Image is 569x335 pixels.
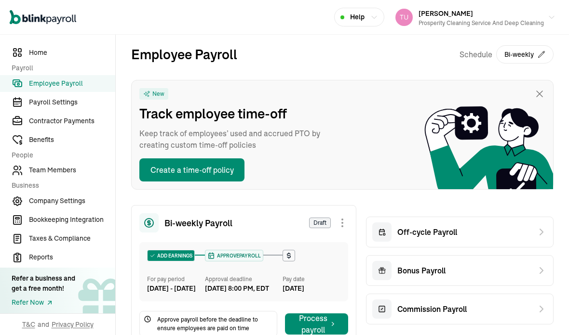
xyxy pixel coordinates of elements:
span: Off-cycle Payroll [397,226,457,238]
span: Commission Payroll [397,303,467,315]
span: Employee Payroll [29,78,115,89]
span: Bi-weekly Payroll [164,217,232,230]
div: [DATE] [283,283,340,294]
div: Pay date [283,275,340,283]
div: ADD EARNINGS [148,250,194,261]
span: [PERSON_NAME] [419,9,473,18]
span: Track employee time-off [139,103,332,124]
span: Payroll Settings [29,97,115,107]
span: Draft [309,218,331,228]
span: New [152,90,164,98]
div: Refer a business and get a free month! [12,273,75,294]
span: Bonus Payroll [397,265,446,276]
span: Company Settings [29,196,115,206]
span: Reports [29,252,115,262]
nav: Global [10,3,76,31]
div: Approval deadline [205,275,278,283]
a: Refer Now [12,297,75,308]
span: Home [29,48,115,58]
button: Bi-weekly [496,45,554,64]
span: People [12,150,109,160]
span: T&C [22,320,35,329]
span: Taxes & Compliance [29,233,115,244]
button: [PERSON_NAME]Prosperity Cleaning Service and Deep Cleaning [392,5,559,29]
span: Contractor Payments [29,116,115,126]
span: APPROVE PAYROLL [215,252,261,259]
div: [DATE] - [DATE] [147,283,205,294]
div: Schedule [460,44,554,64]
button: Help [334,8,384,26]
button: Create a time-off policy [139,158,244,181]
span: Team Members [29,165,115,175]
iframe: Chat Widget [521,289,569,335]
span: Keep track of employees’ used and accrued PTO by creating custom time-off policies [139,128,332,151]
div: [DATE] 8:00 PM, EDT [205,283,269,294]
span: Approve payroll before the deadline to ensure employees are paid on time [157,315,273,333]
span: Business [12,180,109,191]
span: Privacy Policy [52,320,94,329]
span: Benefits [29,135,115,145]
span: Help [350,12,365,22]
h2: Employee Payroll [131,44,237,64]
span: Bookkeeping Integration [29,215,115,225]
span: Payroll [12,63,109,73]
div: For pay period [147,275,205,283]
button: Process payroll [285,313,348,335]
div: Prosperity Cleaning Service and Deep Cleaning [419,19,544,27]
